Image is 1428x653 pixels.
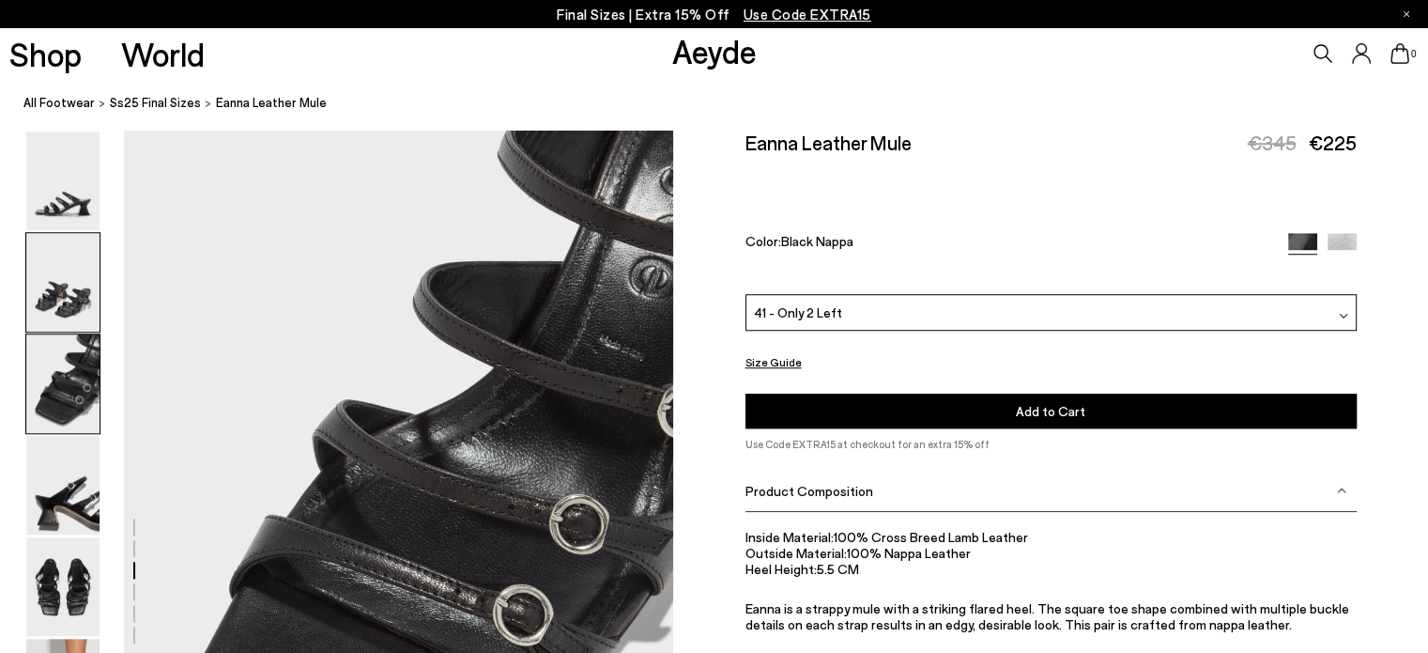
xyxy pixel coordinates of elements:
[110,94,201,114] a: Ss25 Final Sizes
[9,38,82,70] a: Shop
[781,233,853,249] span: Black Nappa
[26,233,100,332] img: Eanna Leather Mule - Image 2
[557,3,871,26] p: Final Sizes | Extra 15% Off
[754,303,842,322] span: 41 - Only 2 Left
[745,544,847,560] span: Outside Material:
[745,600,1357,632] p: Eanna is a strappy mule with a striking flared heel. The square toe shape combined with multiple ...
[745,233,1269,255] div: Color:
[745,350,802,374] button: Size Guide
[744,6,871,23] span: Navigate to /collections/ss25-final-sizes
[1016,403,1085,419] span: Add to Cart
[26,334,100,433] img: Eanna Leather Mule - Image 3
[745,131,912,154] h2: Eanna Leather Mule
[121,38,205,70] a: World
[1247,131,1296,154] span: €345
[110,96,201,111] span: Ss25 Final Sizes
[745,560,817,576] span: Heel Height:
[23,79,1428,131] nav: breadcrumb
[1337,486,1346,495] img: svg%3E
[1390,43,1409,64] a: 0
[745,394,1357,428] button: Add to Cart
[672,31,757,70] a: Aeyde
[745,528,1357,544] li: 100% Cross Breed Lamb Leather
[1409,49,1419,59] span: 0
[216,94,327,114] span: Eanna Leather Mule
[745,544,1357,560] li: 100% Nappa Leather
[1309,131,1357,154] span: €225
[1339,311,1348,320] img: svg%3E
[745,560,1357,576] li: 5.5 CM
[26,537,100,636] img: Eanna Leather Mule - Image 5
[23,94,95,114] a: All Footwear
[745,528,834,544] span: Inside Material:
[745,482,873,498] span: Product Composition
[745,436,1357,453] p: Use Code EXTRA15 at checkout for an extra 15% off
[26,436,100,535] img: Eanna Leather Mule - Image 4
[26,132,100,230] img: Eanna Leather Mule - Image 1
